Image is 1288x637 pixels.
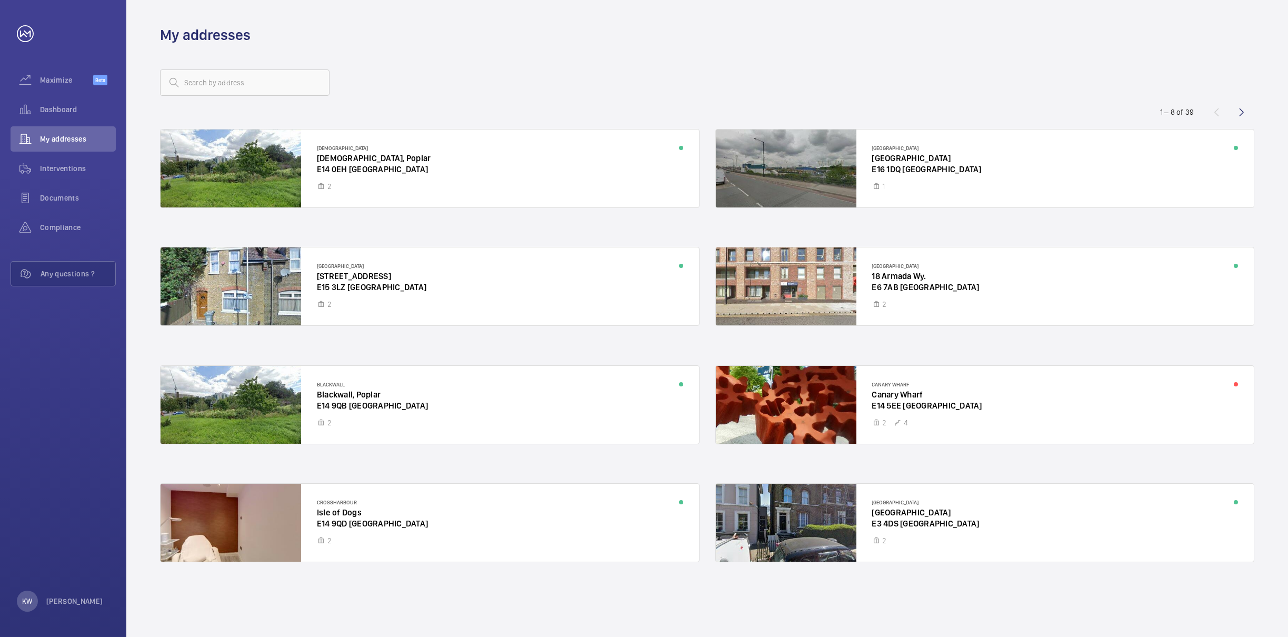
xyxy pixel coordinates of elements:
[40,222,116,233] span: Compliance
[41,268,115,279] span: Any questions ?
[40,75,93,85] span: Maximize
[1160,107,1194,117] div: 1 – 8 of 39
[40,104,116,115] span: Dashboard
[160,25,251,45] h1: My addresses
[40,134,116,144] span: My addresses
[93,75,107,85] span: Beta
[40,193,116,203] span: Documents
[22,596,32,606] p: KW
[40,163,116,174] span: Interventions
[160,69,330,96] input: Search by address
[46,596,103,606] p: [PERSON_NAME]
